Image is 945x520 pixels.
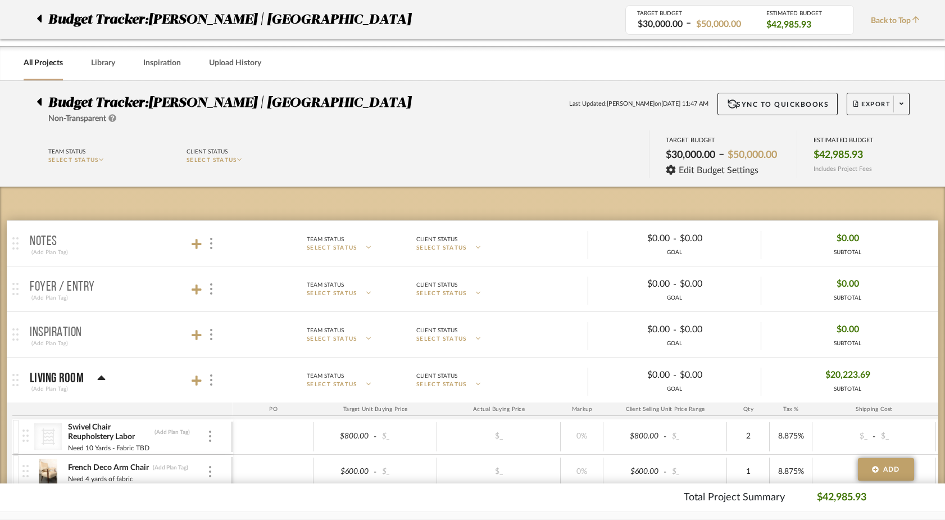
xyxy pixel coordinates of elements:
[812,403,936,416] div: Shipping Cost
[307,290,357,298] span: SELECT STATUS
[48,96,148,110] span: Budget Tracker:
[662,431,669,442] span: -
[676,367,752,384] div: $0.00
[588,294,761,302] div: GOAL
[673,369,676,382] span: -
[673,278,676,291] span: -
[847,93,910,115] button: Export
[719,148,724,165] span: –
[307,381,357,389] span: SELECT STATUS
[817,490,866,505] p: $42,985.93
[416,335,467,343] span: SELECT STATUS
[693,18,744,31] div: $50,000.00
[634,18,686,31] div: $30,000.00
[814,165,872,173] span: Includes Project Fees
[883,464,900,474] span: Add
[666,137,780,144] div: TARGET BUDGET
[7,358,938,403] mat-expansion-panel-header: Living Room(Add Plan Tag)Team StatusSELECT STATUSClient StatusSELECT STATUS$0.00-$0.00GOAL$20,223...
[416,234,457,245] div: Client Status
[679,165,758,175] span: Edit Budget Settings
[34,459,62,486] img: ced184f1-1a2e-4e2c-af39-a41a3e26d435_50x50.jpg
[837,275,859,293] span: $0.00
[669,464,724,480] div: $_
[468,428,530,445] div: $_
[730,428,766,445] div: 2
[662,146,719,165] div: $30,000.00
[730,464,766,480] div: 1
[307,244,357,252] span: SELECT STATUS
[317,464,372,480] div: $600.00
[143,56,181,71] a: Inspiration
[662,467,669,478] span: -
[637,10,749,17] div: TARGET BUDGET
[825,367,870,384] span: $20,223.69
[209,56,261,71] a: Upload History
[766,10,842,17] div: ESTIMATED BUDGET
[773,428,808,445] div: 8.875%
[468,464,530,480] div: $_
[607,428,662,445] div: $800.00
[314,403,437,416] div: Target Unit Buying Price
[154,428,190,436] div: (Add Plan Tag)
[307,234,344,245] div: Team Status
[603,403,727,416] div: Client Selling Unit Price Range
[307,280,344,290] div: Team Status
[379,464,434,480] div: $_
[12,237,19,250] img: grip.svg
[24,56,63,71] a: All Projects
[825,385,870,394] div: SUBTOTAL
[858,458,914,481] button: Add
[30,326,82,340] p: Inspiration
[588,385,761,394] div: GOAL
[30,384,70,394] div: (Add Plan Tag)
[22,465,29,477] img: vertical-grip.svg
[871,431,878,442] span: -
[607,464,662,480] div: $600.00
[837,321,859,338] span: $0.00
[416,244,467,252] span: SELECT STATUS
[770,403,812,416] div: Tax %
[598,230,673,247] div: $0.00
[588,340,761,348] div: GOAL
[416,280,457,290] div: Client Status
[187,147,228,157] div: Client Status
[317,428,372,445] div: $800.00
[152,464,189,472] div: (Add Plan Tag)
[372,467,379,478] span: -
[588,248,761,257] div: GOAL
[30,281,95,294] p: Foyer / Entry
[598,275,673,293] div: $0.00
[210,238,212,249] img: 3dots-v.svg
[67,422,151,442] div: Swivel Chair Reupholstery Labor
[416,381,467,389] span: SELECT STATUS
[187,157,237,163] span: SELECT STATUS
[676,275,752,293] div: $0.00
[12,283,19,295] img: grip.svg
[676,230,752,247] div: $0.00
[48,115,106,123] span: Non-Transparent
[569,100,607,109] span: Last Updated:
[871,15,925,27] span: Back to Top
[48,157,99,163] span: SELECT STATUS
[233,403,314,416] div: PO
[210,329,212,340] img: 3dots-v.svg
[210,374,212,386] img: 3dots-v.svg
[91,56,115,71] a: Library
[7,312,938,357] mat-expansion-panel-header: Inspiration(Add Plan Tag)Team StatusSELECT STATUSClient StatusSELECT STATUS$0.00-$0.00GOAL$0.00SU...
[148,96,411,110] span: [PERSON_NAME] | [GEOGRAPHIC_DATA]
[307,335,357,343] span: SELECT STATUS
[853,100,891,117] span: Export
[607,100,655,109] span: [PERSON_NAME]
[209,431,211,442] img: 3dots-v.svg
[210,283,212,295] img: 3dots-v.svg
[814,137,874,144] div: ESTIMATED BUDGET
[48,147,85,157] div: Team Status
[307,371,344,381] div: Team Status
[834,294,861,302] div: SUBTOTAL
[67,463,149,473] div: French Deco Arm Chair
[30,338,70,349] div: (Add Plan Tag)
[834,248,861,257] div: SUBTOTAL
[561,403,603,416] div: Markup
[416,325,457,336] div: Client Status
[766,19,811,31] span: $42,985.93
